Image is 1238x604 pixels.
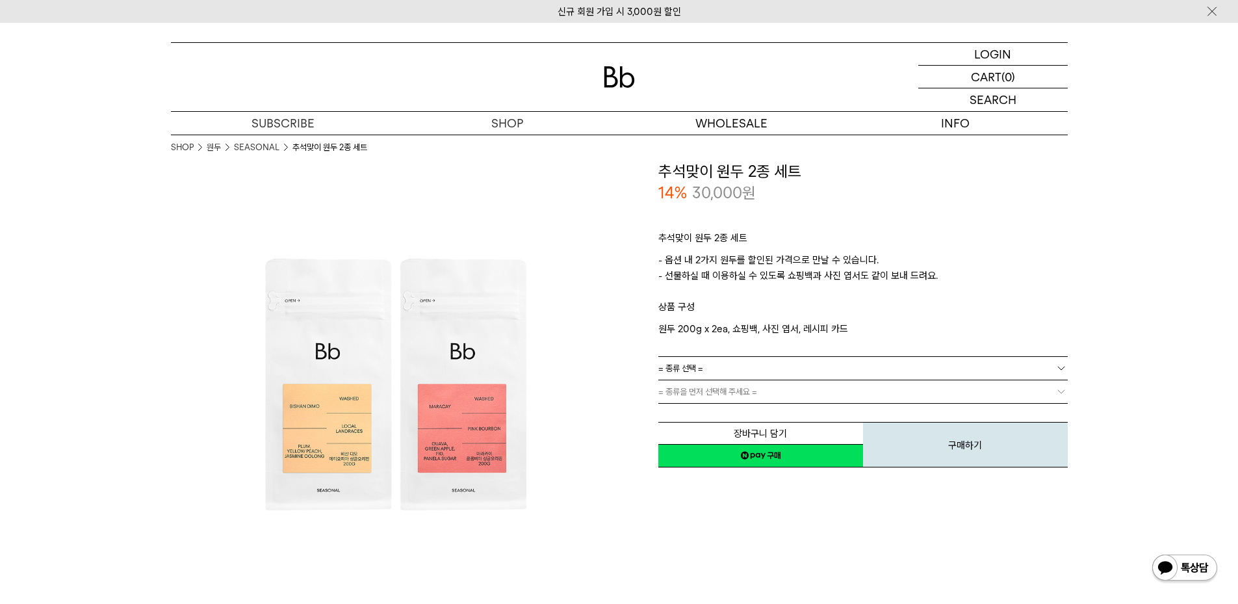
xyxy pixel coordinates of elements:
a: 원두 [207,141,221,154]
p: INFO [844,112,1068,135]
p: 14% [658,182,687,204]
img: 카카오톡 채널 1:1 채팅 버튼 [1151,553,1219,584]
p: SEARCH [970,88,1016,111]
a: CART (0) [918,66,1068,88]
a: LOGIN [918,43,1068,66]
a: SEASONAL [234,141,279,154]
span: = 종류을 먼저 선택해 주세요 = [658,380,757,403]
span: = 종류 선택 = [658,357,703,380]
a: 새창 [658,444,863,467]
a: 신규 회원 가입 시 3,000원 할인 [558,6,681,18]
p: LOGIN [974,43,1011,65]
a: SUBSCRIBE [171,112,395,135]
p: 상품 구성 [658,299,1068,321]
button: 구매하기 [863,422,1068,467]
p: (0) [1001,66,1015,88]
span: 원 [742,183,756,202]
li: 추석맞이 원두 2종 세트 [292,141,367,154]
p: 30,000 [692,182,756,204]
h3: 추석맞이 원두 2종 세트 [658,161,1068,183]
a: SHOP [395,112,619,135]
p: 추석맞이 원두 2종 세트 [658,230,1068,252]
img: 로고 [604,66,635,88]
p: - 옵션 내 2가지 원두를 할인된 가격으로 만날 수 있습니다. - 선물하실 때 이용하실 수 있도록 쇼핑백과 사진 엽서도 같이 보내 드려요. [658,252,1068,299]
a: SHOP [171,141,194,154]
p: WHOLESALE [619,112,844,135]
p: CART [971,66,1001,88]
button: 장바구니 담기 [658,422,863,445]
p: 원두 200g x 2ea, 쇼핑백, 사진 엽서, 레시피 카드 [658,321,1068,337]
